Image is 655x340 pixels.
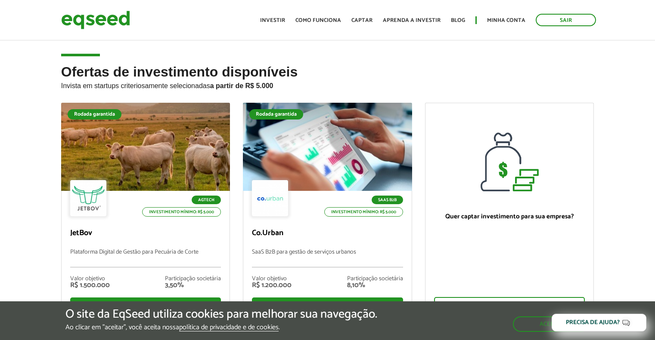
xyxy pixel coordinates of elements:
h2: Ofertas de investimento disponíveis [61,64,594,103]
div: 8,10% [347,282,403,289]
div: Ver oferta [70,297,221,315]
a: Aprenda a investir [383,18,441,23]
p: Co.Urban [252,229,403,238]
a: Minha conta [487,18,525,23]
p: Quer captar investimento para sua empresa? [434,213,585,221]
p: Invista em startups criteriosamente selecionadas [61,80,594,90]
div: Valor objetivo [70,276,110,282]
div: Participação societária [165,276,221,282]
div: R$ 1.200.000 [252,282,292,289]
a: Rodada garantida Agtech Investimento mínimo: R$ 5.000 JetBov Plataforma Digital de Gestão para Pe... [61,103,230,322]
p: Agtech [192,196,221,204]
p: Plataforma Digital de Gestão para Pecuária de Corte [70,249,221,267]
p: SaaS B2B para gestão de serviços urbanos [252,249,403,267]
p: SaaS B2B [372,196,403,204]
div: Rodada garantida [249,109,303,119]
div: Valor objetivo [252,276,292,282]
p: JetBov [70,229,221,238]
p: Investimento mínimo: R$ 5.000 [324,207,403,217]
a: Quer captar investimento para sua empresa? Quero captar [425,103,594,322]
strong: a partir de R$ 5.000 [210,82,273,89]
a: Blog [451,18,465,23]
div: R$ 1.500.000 [70,282,110,289]
a: Captar [351,18,373,23]
img: EqSeed [61,9,130,31]
button: Aceitar [513,316,590,332]
h5: O site da EqSeed utiliza cookies para melhorar sua navegação. [65,308,377,321]
a: política de privacidade e de cookies [179,324,279,331]
div: Quero captar [434,297,585,315]
div: Ver oferta [252,297,403,315]
a: Investir [260,18,285,23]
div: Rodada garantida [68,109,121,119]
a: Sair [536,14,596,26]
a: Como funciona [295,18,341,23]
p: Investimento mínimo: R$ 5.000 [142,207,221,217]
p: Ao clicar em "aceitar", você aceita nossa . [65,323,377,331]
div: Participação societária [347,276,403,282]
a: Rodada garantida SaaS B2B Investimento mínimo: R$ 5.000 Co.Urban SaaS B2B para gestão de serviços... [243,103,412,322]
div: 3,50% [165,282,221,289]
